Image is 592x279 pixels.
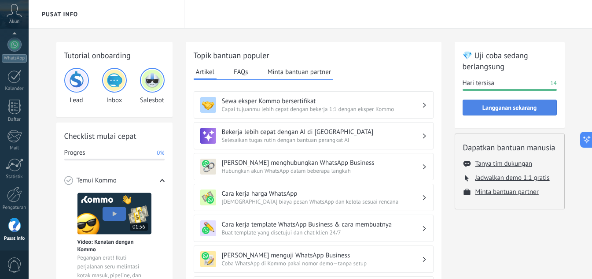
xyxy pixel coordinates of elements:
[2,145,27,151] div: Mail
[463,79,494,88] span: Hari tersisa
[463,142,556,153] h2: Dapatkan bantuan manusia
[265,65,333,78] button: Minta bantuan partner
[140,68,165,104] div: Salesbot
[194,50,434,61] h2: Topik bantuan populer
[222,97,422,105] h3: Sewa eksper Kommo bersertifikat
[102,68,127,104] div: Inbox
[475,188,539,196] button: Minta bantuan partner
[194,65,217,80] button: Artikel
[64,50,165,61] h2: Tutorial onboarding
[64,149,85,157] span: Progres
[64,68,89,104] div: Lead
[2,236,27,242] div: Pusat Info
[222,128,422,136] h3: Bekerja lebih cepat dengan AI di [GEOGRAPHIC_DATA]
[222,136,422,144] span: Selesaikan tugas rutin dengan bantuan perangkat AI
[550,79,556,88] span: 14
[482,104,537,111] span: Langganan sekarang
[2,54,27,63] div: WhatsApp
[222,190,422,198] h3: Cara kerja harga WhatsApp
[77,176,117,185] span: Temui Kommo
[475,174,550,182] button: Jadwalkan demo 1:1 gratis
[475,160,532,168] button: Tanya tim dukungan
[77,193,151,234] img: Meet video
[222,167,422,175] span: Hubungkan akun WhatsApp dalam beberapa langkah
[2,205,27,211] div: Pengaturan
[463,50,557,72] h2: 💎 Uji coba sedang berlangsung
[157,149,164,157] span: 0%
[222,159,422,167] h3: [PERSON_NAME] menghubungkan WhatsApp Business
[222,220,422,229] h3: Cara kerja template WhatsApp Business & cara membuatnya
[222,105,422,113] span: Capai tujuanmu lebih cepat dengan bekerja 1:1 dengan eksper Kommo
[64,130,165,141] h2: Checklist mulai cepat
[222,229,422,236] span: Buat template yang disetujui dan chat klien 24/7
[222,198,422,205] span: [DEMOGRAPHIC_DATA] biaya pesan WhatsApp dan kelola sesuai rencana
[77,238,151,253] span: Video: Kenalan dengan Kommo
[222,251,422,260] h3: [PERSON_NAME] menguji WhatsApp Business
[2,86,27,92] div: Kalender
[2,117,27,123] div: Daftar
[232,65,250,78] button: FAQs
[222,260,422,267] span: Coba WhatsApp di Kommo pakai nomor demo—tanpa setup
[463,100,557,115] button: Langganan sekarang
[2,174,27,180] div: Statistik
[9,19,20,25] span: Akun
